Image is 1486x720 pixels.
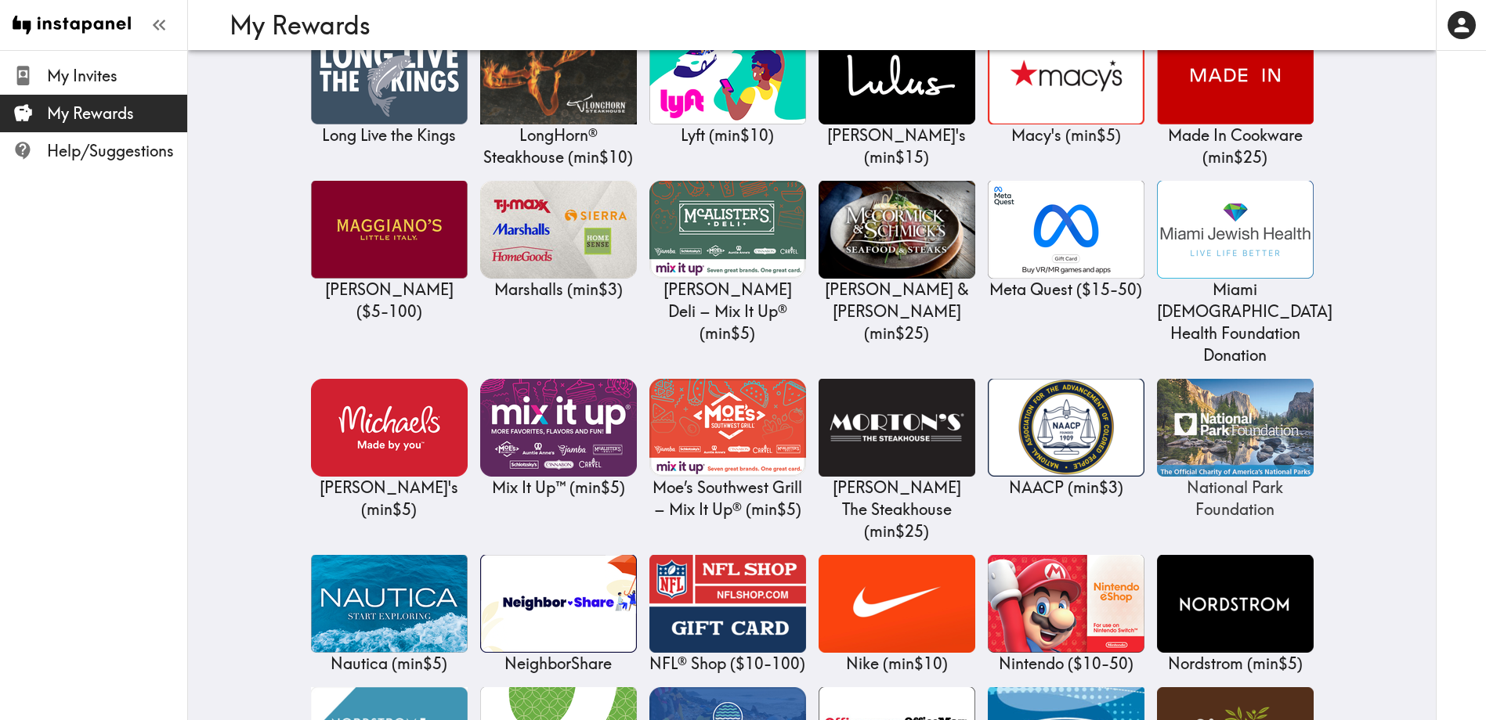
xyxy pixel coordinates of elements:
a: Morton's The Steakhouse[PERSON_NAME] The Steakhouse (min$25) [819,379,975,542]
p: [PERSON_NAME]'s ( min $5 ) [311,477,468,520]
p: [PERSON_NAME]'s ( min $15 ) [819,124,975,168]
img: Nike [819,555,975,653]
img: Lyft [649,27,806,124]
p: Moe’s Southwest Grill – Mix It Up® ( min $5 ) [649,477,806,520]
h3: My Rewards [230,10,1383,40]
a: NikeNike (min$10) [819,555,975,675]
p: Nintendo ( $10 - 50 ) [988,653,1144,675]
p: NeighborShare [480,653,637,675]
img: Morton's The Steakhouse [819,379,975,477]
a: NintendoNintendo ($10-50) [988,555,1144,675]
a: NFL® ShopNFL® Shop ($10-100) [649,555,806,675]
p: [PERSON_NAME] The Steakhouse ( min $25 ) [819,477,975,542]
a: Long Live the KingsLong Live the Kings [311,27,468,146]
p: LongHorn® Steakhouse ( min $10 ) [480,124,637,168]
p: NAACP ( min $3 ) [988,477,1144,499]
a: NAACPNAACP (min$3) [988,379,1144,499]
img: Meta Quest [988,181,1144,279]
a: Macy'sMacy's (min$5) [988,27,1144,146]
img: Moe’s Southwest Grill – Mix It Up® [649,379,806,477]
span: My Rewards [47,103,187,124]
img: Maggiano's [311,181,468,279]
a: NeighborShare NeighborShare [480,555,637,675]
img: Lulu's [819,27,975,124]
img: Nintendo [988,555,1144,653]
a: Mix It Up™Mix It Up™ (min$5) [480,379,637,499]
a: LyftLyft (min$10) [649,27,806,146]
img: Marshalls [480,181,637,279]
img: Michael's [311,379,468,477]
img: LongHorn® Steakhouse [480,27,637,124]
img: NAACP [988,379,1144,477]
a: Meta QuestMeta Quest ($15-50) [988,181,1144,301]
a: LongHorn® SteakhouseLongHorn® Steakhouse (min$10) [480,27,637,168]
img: NFL® Shop [649,555,806,653]
a: Maggiano's[PERSON_NAME] ($5-100) [311,181,468,322]
p: NFL® Shop ( $10 - 100 ) [649,653,806,675]
p: Nordstrom ( min $5 ) [1157,653,1314,675]
p: Meta Quest ( $15 - 50 ) [988,279,1144,301]
img: NeighborShare [480,555,637,653]
p: Made In Cookware ( min $25 ) [1157,124,1314,168]
a: MarshallsMarshalls (min$3) [480,181,637,301]
p: [PERSON_NAME] & [PERSON_NAME] ( min $25 ) [819,279,975,344]
img: Nordstrom [1157,555,1314,653]
span: Help/Suggestions [47,140,187,162]
a: Lulu's[PERSON_NAME]'s (min$15) [819,27,975,168]
a: Miami Jewish Health Foundation DonationMiami [DEMOGRAPHIC_DATA] Health Foundation Donation [1157,181,1314,366]
a: McCormick & Schmick's[PERSON_NAME] & [PERSON_NAME] (min$25) [819,181,975,344]
a: McAlister’s Deli – Mix It Up®[PERSON_NAME] Deli – Mix It Up® (min$5) [649,181,806,344]
img: National Park Foundation [1157,379,1314,477]
p: Lyft ( min $10 ) [649,124,806,146]
p: Nautica ( min $5 ) [311,653,468,675]
img: Made In Cookware [1157,27,1314,124]
a: Michael's [PERSON_NAME]'s (min$5) [311,379,468,520]
img: McAlister’s Deli – Mix It Up® [649,181,806,279]
a: NordstromNordstrom (min$5) [1157,555,1314,675]
p: Macy's ( min $5 ) [988,124,1144,146]
p: [PERSON_NAME] Deli – Mix It Up® ( min $5 ) [649,279,806,344]
p: National Park Foundation [1157,477,1314,520]
p: [PERSON_NAME] ( $5 - 100 ) [311,279,468,322]
p: Long Live the Kings [311,124,468,146]
a: National Park FoundationNational Park Foundation [1157,379,1314,520]
span: My Invites [47,65,187,87]
p: Mix It Up™ ( min $5 ) [480,477,637,499]
a: Made In CookwareMade In Cookware (min$25) [1157,27,1314,168]
img: McCormick & Schmick's [819,181,975,279]
p: Miami [DEMOGRAPHIC_DATA] Health Foundation Donation [1157,279,1314,366]
img: Mix It Up™ [480,379,637,477]
a: Nautica Nautica (min$5) [311,555,468,675]
img: Long Live the Kings [311,27,468,124]
a: Moe’s Southwest Grill – Mix It Up®Moe’s Southwest Grill – Mix It Up® (min$5) [649,379,806,520]
img: Nautica [311,555,468,653]
p: Nike ( min $10 ) [819,653,975,675]
p: Marshalls ( min $3 ) [480,279,637,301]
img: Macy's [988,27,1144,124]
img: Miami Jewish Health Foundation Donation [1157,181,1314,279]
